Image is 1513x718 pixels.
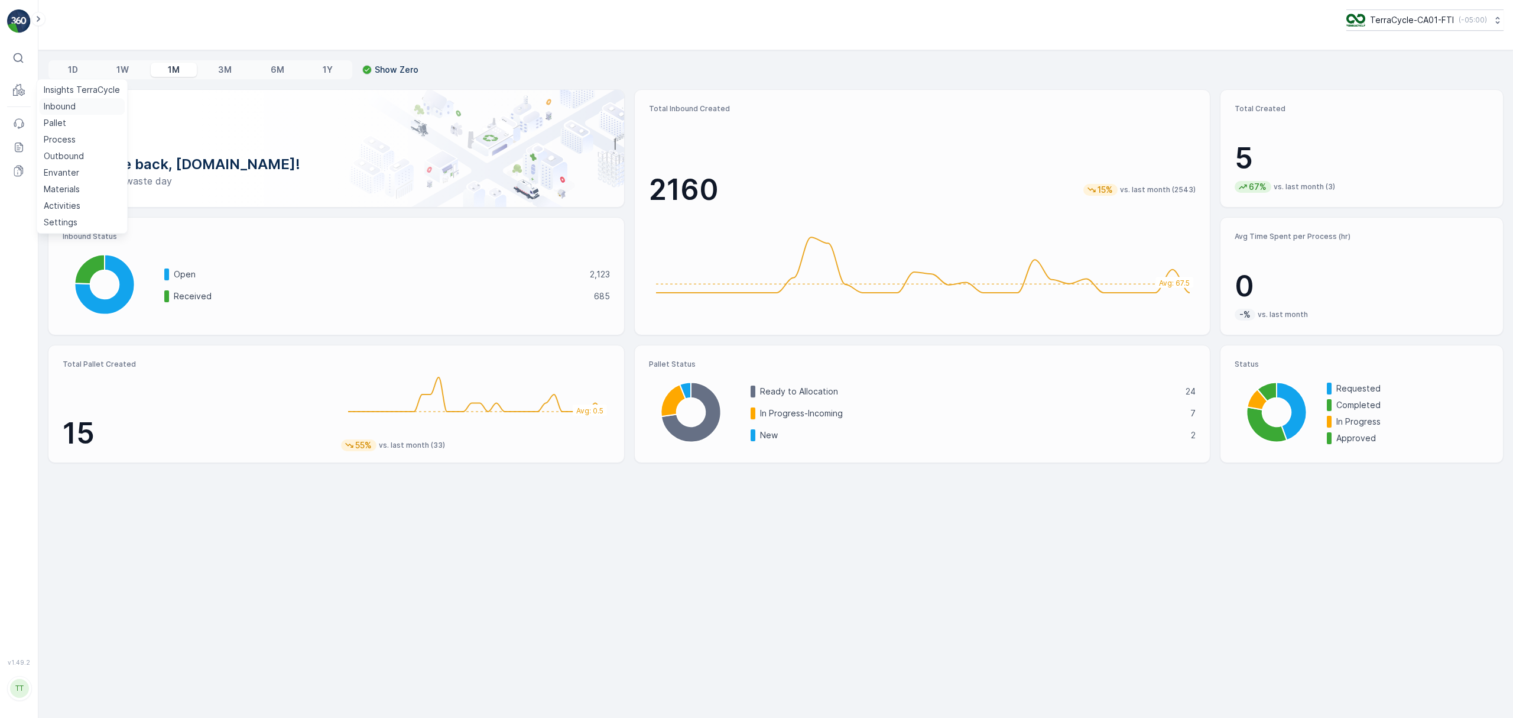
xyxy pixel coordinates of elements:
p: 67% [1248,181,1268,193]
p: vs. last month [1258,310,1308,319]
p: 2 [1191,429,1196,441]
p: Total Inbound Created [649,104,1196,114]
p: TerraCycle-CA01-FTI [1370,14,1454,26]
p: -% [1238,309,1252,321]
p: 55% [354,439,373,451]
p: 2,123 [590,269,610,280]
p: Show Zero [375,64,418,76]
button: TT [7,668,31,709]
span: v 1.49.2 [7,659,31,666]
p: Approved [1336,432,1489,444]
p: 3M [218,64,232,76]
p: vs. last month (3) [1274,182,1335,192]
p: 15% [1096,184,1114,196]
p: ( -05:00 ) [1459,15,1487,25]
p: Have a zero-waste day [67,174,605,188]
p: Status [1235,360,1489,369]
p: In Progress-Incoming [760,407,1183,419]
p: Avg Time Spent per Process (hr) [1235,232,1489,241]
p: 2160 [649,172,719,208]
p: Total Pallet Created [63,360,332,369]
p: 24 [1186,386,1196,397]
p: 685 [594,290,610,302]
p: Completed [1336,399,1489,411]
p: 1W [116,64,129,76]
p: 5 [1235,141,1489,176]
p: 0 [1235,269,1489,304]
img: logo [7,9,31,33]
p: 1M [168,64,180,76]
p: Requested [1336,383,1489,394]
p: In Progress [1336,416,1489,428]
p: 7 [1190,407,1196,419]
p: 15 [63,416,332,451]
p: vs. last month (2543) [1120,185,1196,195]
img: TC_BVHiTW6.png [1346,14,1365,27]
p: Open [174,269,582,280]
p: Inbound Status [63,232,610,241]
div: TT [10,679,29,698]
p: 1Y [323,64,333,76]
p: 6M [271,64,284,76]
p: Pallet Status [649,360,1196,369]
p: 1D [68,64,78,76]
button: TerraCycle-CA01-FTI(-05:00) [1346,9,1504,31]
p: New [760,429,1184,441]
p: Received [174,290,586,302]
p: Ready to Allocation [760,386,1178,397]
p: vs. last month (33) [379,441,445,450]
p: Total Created [1235,104,1489,114]
p: Welcome back, [DOMAIN_NAME]! [67,155,605,174]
